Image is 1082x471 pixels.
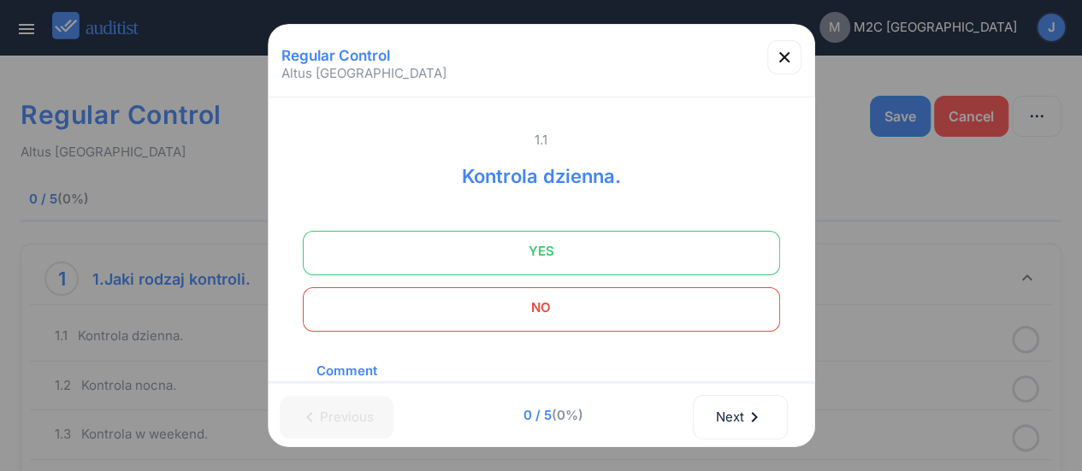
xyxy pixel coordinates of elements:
[693,395,788,439] button: Next
[303,344,391,398] h2: Comment
[418,406,689,425] span: 0 / 5
[324,234,759,268] span: YES
[281,65,446,82] span: Altus [GEOGRAPHIC_DATA]
[275,40,396,71] h1: Regular Control
[715,398,766,436] div: Next
[744,407,765,427] i: chevron_right
[552,407,583,423] span: (0%)
[448,149,635,190] div: Kontrola dzienna.
[324,291,759,325] span: NO
[303,132,780,149] span: 1.1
